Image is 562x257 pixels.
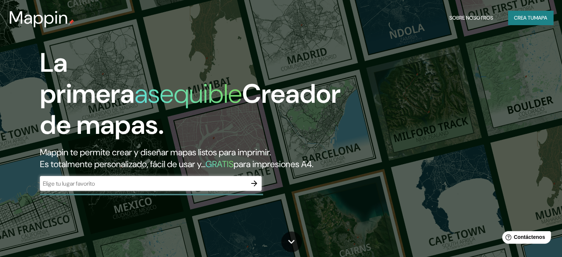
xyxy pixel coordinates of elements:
[134,77,242,111] font: asequible
[449,14,493,21] font: Sobre nosotros
[205,158,234,170] font: GRATIS
[40,146,271,158] font: Mappin te permite crear y diseñar mapas listos para imprimir.
[40,45,134,111] font: La primera
[496,228,554,249] iframe: Lanzador de widgets de ayuda
[534,14,547,21] font: mapa
[40,158,205,170] font: Es totalmente personalizado, fácil de usar y...
[9,6,68,29] font: Mappin
[40,179,247,188] input: Elige tu lugar favorito
[234,158,313,170] font: para impresiones A4.
[514,14,534,21] font: Crea tu
[446,11,496,25] button: Sobre nosotros
[508,11,553,25] button: Crea tumapa
[40,77,341,142] font: Creador de mapas.
[68,19,74,25] img: pin de mapeo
